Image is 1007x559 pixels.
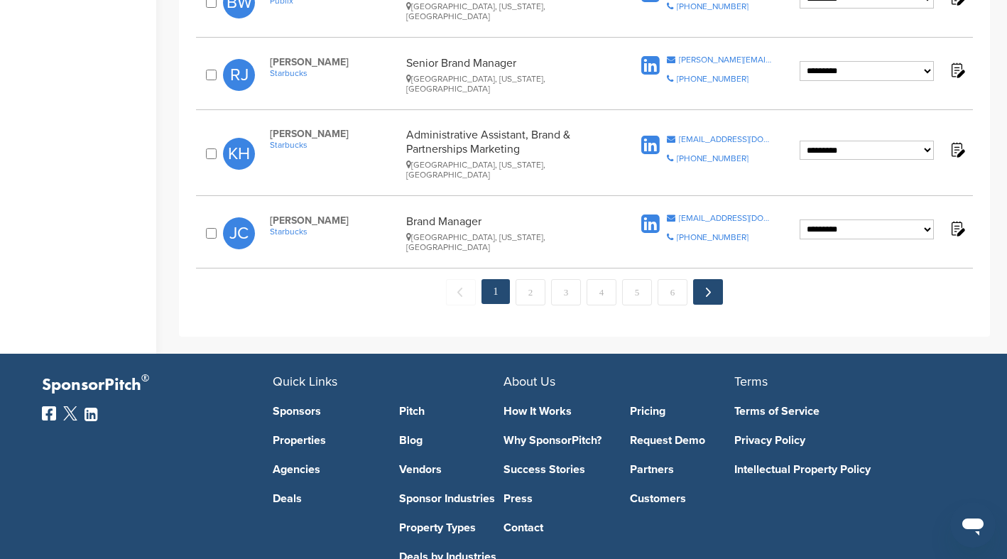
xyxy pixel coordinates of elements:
a: Properties [273,435,378,446]
span: Terms [734,374,768,389]
div: [EMAIL_ADDRESS][DOMAIN_NAME] [679,214,773,222]
div: [EMAIL_ADDRESS][DOMAIN_NAME] [679,135,773,143]
a: 3 [551,279,581,305]
span: About Us [503,374,555,389]
img: Twitter [63,406,77,420]
a: Sponsor Industries [399,493,504,504]
a: Why SponsorPitch? [503,435,609,446]
span: [PERSON_NAME] [270,128,399,140]
span: ® [141,369,149,387]
div: [GEOGRAPHIC_DATA], [US_STATE], [GEOGRAPHIC_DATA] [406,160,609,180]
a: Privacy Policy [734,435,944,446]
iframe: Button to launch messaging window [950,502,996,548]
a: Success Stories [503,464,609,475]
a: 6 [658,279,687,305]
div: [PHONE_NUMBER] [677,154,749,163]
a: Pitch [399,406,504,417]
a: Blog [399,435,504,446]
img: Notes [948,141,966,158]
div: [PERSON_NAME][EMAIL_ADDRESS][DOMAIN_NAME] [679,55,773,64]
a: 2 [516,279,545,305]
span: RJ [223,59,255,91]
a: 5 [622,279,652,305]
span: JC [223,217,255,249]
div: Brand Manager [406,215,609,252]
em: 1 [481,279,510,304]
img: Facebook [42,406,56,420]
a: Terms of Service [734,406,944,417]
a: Property Types [399,522,504,533]
p: SponsorPitch [42,375,273,396]
a: Next → [693,279,723,305]
div: [GEOGRAPHIC_DATA], [US_STATE], [GEOGRAPHIC_DATA] [406,232,609,252]
a: Request Demo [630,435,735,446]
span: [PERSON_NAME] [270,215,399,227]
a: Sponsors [273,406,378,417]
span: KH [223,138,255,170]
a: Press [503,493,609,504]
img: Notes [948,61,966,79]
div: [PHONE_NUMBER] [677,233,749,241]
a: Pricing [630,406,735,417]
div: [PHONE_NUMBER] [677,75,749,83]
a: Starbucks [270,68,399,78]
img: Notes [948,219,966,237]
div: [GEOGRAPHIC_DATA], [US_STATE], [GEOGRAPHIC_DATA] [406,74,609,94]
div: [PHONE_NUMBER] [677,2,749,11]
a: Partners [630,464,735,475]
a: Starbucks [270,140,399,150]
span: Quick Links [273,374,337,389]
a: Agencies [273,464,378,475]
span: [PERSON_NAME] [270,56,399,68]
span: ← Previous [446,279,476,305]
div: [GEOGRAPHIC_DATA], [US_STATE], [GEOGRAPHIC_DATA] [406,1,609,21]
div: Administrative Assistant, Brand & Partnerships Marketing [406,128,609,180]
a: Customers [630,493,735,504]
a: Intellectual Property Policy [734,464,944,475]
a: Contact [503,522,609,533]
a: Deals [273,493,378,504]
div: Senior Brand Manager [406,56,609,94]
a: Starbucks [270,227,399,237]
a: How It Works [503,406,609,417]
a: 4 [587,279,616,305]
a: Vendors [399,464,504,475]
